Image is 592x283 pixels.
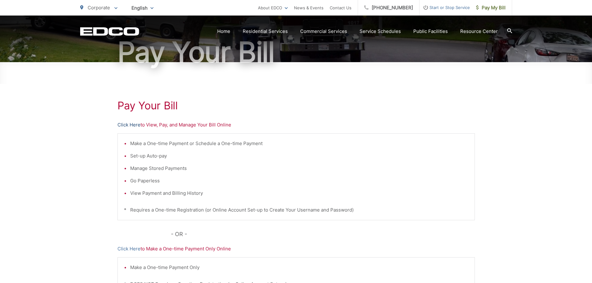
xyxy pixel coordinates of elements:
[460,28,498,35] a: Resource Center
[130,177,468,185] li: Go Paperless
[413,28,448,35] a: Public Facilities
[80,37,512,68] h1: Pay Your Bill
[130,152,468,160] li: Set-up Auto-pay
[330,4,351,11] a: Contact Us
[243,28,288,35] a: Residential Services
[117,121,140,129] a: Click Here
[130,189,468,197] li: View Payment and Billing History
[217,28,230,35] a: Home
[360,28,401,35] a: Service Schedules
[117,99,475,112] h1: Pay Your Bill
[300,28,347,35] a: Commercial Services
[124,206,468,214] p: * Requires a One-time Registration (or Online Account Set-up to Create Your Username and Password)
[80,27,139,36] a: EDCD logo. Return to the homepage.
[130,264,468,271] li: Make a One-time Payment Only
[476,4,506,11] span: Pay My Bill
[130,165,468,172] li: Manage Stored Payments
[88,5,110,11] span: Corporate
[117,121,475,129] p: to View, Pay, and Manage Your Bill Online
[130,140,468,147] li: Make a One-time Payment or Schedule a One-time Payment
[127,2,158,13] span: English
[171,230,475,239] p: - OR -
[117,245,140,253] a: Click Here
[294,4,324,11] a: News & Events
[258,4,288,11] a: About EDCO
[117,245,475,253] p: to Make a One-time Payment Only Online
